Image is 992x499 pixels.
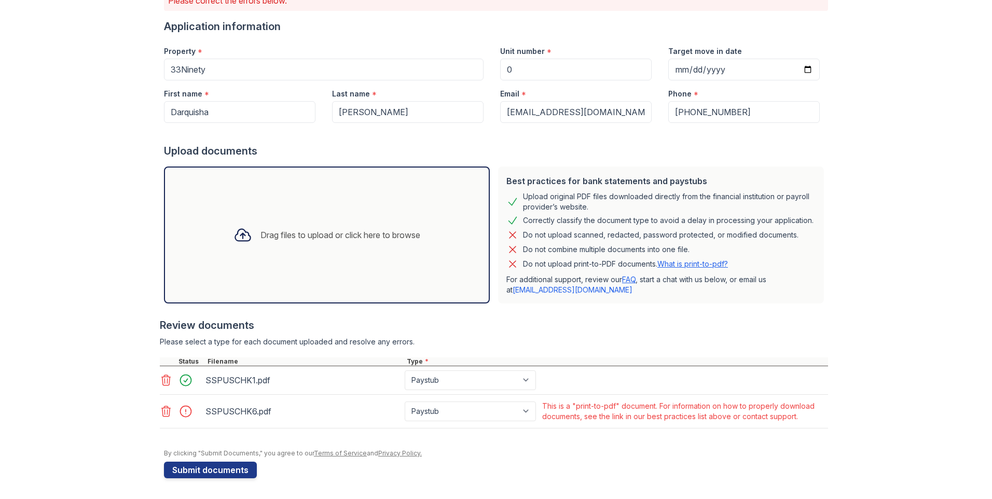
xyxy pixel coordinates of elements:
[314,449,367,457] a: Terms of Service
[668,46,742,57] label: Target move in date
[668,89,692,99] label: Phone
[164,449,828,458] div: By clicking "Submit Documents," you agree to our and
[205,403,401,420] div: SSPUSCHK6.pdf
[523,214,814,227] div: Correctly classify the document type to avoid a delay in processing your application.
[164,19,828,34] div: Application information
[523,259,728,269] p: Do not upload print-to-PDF documents.
[506,175,816,187] div: Best practices for bank statements and paystubs
[405,357,828,366] div: Type
[164,89,202,99] label: First name
[164,46,196,57] label: Property
[160,318,828,332] div: Review documents
[523,243,690,256] div: Do not combine multiple documents into one file.
[500,89,519,99] label: Email
[205,372,401,389] div: SSPUSCHK1.pdf
[164,144,828,158] div: Upload documents
[378,449,422,457] a: Privacy Policy.
[164,462,257,478] button: Submit documents
[657,259,728,268] a: What is print-to-pdf?
[523,229,798,241] div: Do not upload scanned, redacted, password protected, or modified documents.
[332,89,370,99] label: Last name
[523,191,816,212] div: Upload original PDF files downloaded directly from the financial institution or payroll provider’...
[513,285,632,294] a: [EMAIL_ADDRESS][DOMAIN_NAME]
[260,229,420,241] div: Drag files to upload or click here to browse
[500,46,545,57] label: Unit number
[542,401,826,422] div: This is a "print-to-pdf" document. For information on how to properly download documents, see the...
[205,357,405,366] div: Filename
[622,275,636,284] a: FAQ
[160,337,828,347] div: Please select a type for each document uploaded and resolve any errors.
[506,274,816,295] p: For additional support, review our , start a chat with us below, or email us at
[176,357,205,366] div: Status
